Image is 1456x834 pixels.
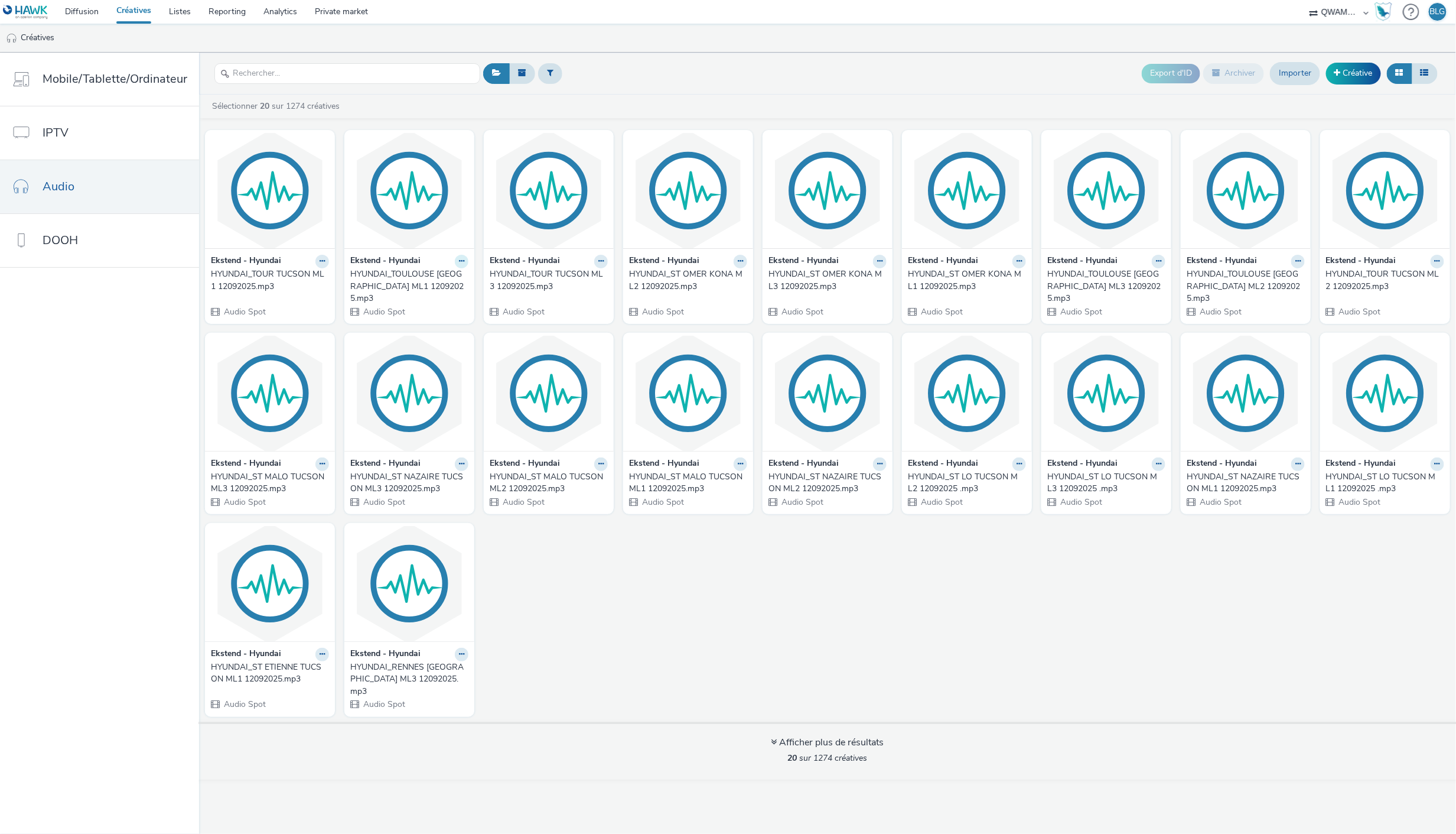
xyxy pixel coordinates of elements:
span: Audio Spot [641,306,684,317]
strong: Ekstend - Hyundai [490,255,560,268]
span: Audio Spot [1338,496,1381,508]
div: HYUNDAI_ST NAZAIRE TUCSON ML3 12092025.mp3 [350,471,464,495]
span: Audio Spot [362,699,405,710]
strong: Ekstend - Hyundai [629,457,699,471]
a: HYUNDAI_ST MALO TUCSON ML2 12092025.mp3 [490,471,608,495]
a: HYUNDAI_ST OMER KONA ML1 12092025.mp3 [908,268,1026,293]
a: HYUNDAI_ST OMER KONA ML3 12092025.mp3 [768,268,887,293]
strong: Ekstend - Hyundai [768,457,839,471]
span: sur 1274 créatives [788,752,868,764]
strong: Ekstend - Hyundai [1047,457,1118,471]
img: HYUNDAI_TOUR TUCSON ML2 12092025.mp3 visual [1323,133,1447,248]
img: audio [6,33,18,44]
div: HYUNDAI_TOUR TUCSON ML1 12092025.mp3 [211,268,324,293]
img: HYUNDAI_ST OMER KONA ML2 12092025.mp3 visual [626,133,750,248]
img: HYUNDAI_ST OMER KONA ML3 12092025.mp3 visual [766,133,890,248]
a: HYUNDAI_TOULOUSE [GEOGRAPHIC_DATA] ML1 12092025.mp3 [350,268,468,304]
span: DOOH [43,232,78,249]
div: HYUNDAI_ST NAZAIRE TUCSON ML2 12092025.mp3 [768,471,882,495]
span: Audio Spot [362,496,405,508]
a: HYUNDAI_ST MALO TUCSON ML3 12092025.mp3 [211,471,329,495]
div: HYUNDAI_ST MALO TUCSON ML3 12092025.mp3 [211,471,324,495]
div: HYUNDAI_ST OMER KONA ML2 12092025.mp3 [629,268,742,293]
button: Liste [1412,63,1438,83]
a: HYUNDAI_ST MALO TUCSON ML1 12092025.mp3 [629,471,747,495]
span: Audio Spot [223,699,266,710]
strong: Ekstend - Hyundai [768,255,839,268]
img: HYUNDAI_ST MALO TUCSON ML3 12092025.mp3 visual [208,336,332,451]
div: HYUNDAI_TOUR TUCSON ML2 12092025.mp3 [1326,268,1439,293]
strong: Ekstend - Hyundai [908,457,978,471]
div: HYUNDAI_TOUR TUCSON ML3 12092025.mp3 [490,268,603,293]
strong: Ekstend - Hyundai [908,255,978,268]
div: BLG [1430,3,1445,21]
a: HYUNDAI_ST NAZAIRE TUCSON ML1 12092025.mp3 [1187,471,1305,495]
img: HYUNDAI_ST MALO TUCSON ML2 12092025.mp3 visual [487,336,611,451]
span: Audio Spot [1059,306,1102,317]
div: HYUNDAI_ST NAZAIRE TUCSON ML1 12092025.mp3 [1187,471,1300,495]
span: Audio Spot [501,496,545,508]
span: Audio Spot [223,306,266,317]
a: Hawk Academy [1374,2,1397,21]
span: Audio Spot [1198,496,1242,508]
strong: 20 [788,752,797,764]
img: HYUNDAI_ST NAZAIRE TUCSON ML1 12092025.mp3 visual [1184,336,1308,451]
a: Importer [1270,62,1320,85]
a: HYUNDAI_ST LO TUCSON ML3 12092025 .mp3 [1047,471,1165,495]
a: HYUNDAI_RENNES [GEOGRAPHIC_DATA] ML3 12092025.mp3 [350,661,468,697]
div: HYUNDAI_ST ETIENNE TUCSON ML1 12092025.mp3 [211,661,324,686]
img: HYUNDAI_ST NAZAIRE TUCSON ML2 12092025.mp3 visual [766,336,890,451]
div: HYUNDAI_TOULOUSE [GEOGRAPHIC_DATA] ML3 12092025.mp3 [1047,268,1161,304]
img: undefined Logo [3,5,48,20]
strong: Ekstend - Hyundai [350,648,421,661]
span: IPTV [43,124,69,141]
img: HYUNDAI_TOULOUSE NORD TUCSON ML1 12092025.mp3 visual [347,133,471,248]
a: HYUNDAI_TOULOUSE [GEOGRAPHIC_DATA] ML3 12092025.mp3 [1047,268,1165,304]
button: Export d'ID [1142,64,1200,83]
span: Audio Spot [1198,306,1242,317]
div: HYUNDAI_ST LO TUCSON ML2 12092025 .mp3 [908,471,1021,495]
span: Audio Spot [362,306,405,317]
a: HYUNDAI_ST ETIENNE TUCSON ML1 12092025.mp3 [211,661,329,686]
strong: Ekstend - Hyundai [490,457,560,471]
span: Audio Spot [501,306,545,317]
a: HYUNDAI_TOUR TUCSON ML2 12092025.mp3 [1326,268,1444,293]
a: HYUNDAI_TOUR TUCSON ML3 12092025.mp3 [490,268,608,293]
strong: Ekstend - Hyundai [350,457,421,471]
a: HYUNDAI_ST NAZAIRE TUCSON ML2 12092025.mp3 [768,471,887,495]
span: Audio [43,178,74,195]
button: Grille [1387,63,1412,83]
a: HYUNDAI_ST LO TUCSON ML1 12092025 .mp3 [1326,471,1444,495]
a: HYUNDAI_ST LO TUCSON ML2 12092025 .mp3 [908,471,1026,495]
strong: 20 [260,100,269,112]
span: Audio Spot [1338,306,1381,317]
img: HYUNDAI_TOUR TUCSON ML1 12092025.mp3 visual [208,133,332,248]
img: HYUNDAI_RENNES TUCSON ML3 12092025.mp3 visual [347,526,471,641]
div: HYUNDAI_ST MALO TUCSON ML1 12092025.mp3 [629,471,742,495]
img: HYUNDAI_ST ETIENNE TUCSON ML1 12092025.mp3 visual [208,526,332,641]
div: HYUNDAI_RENNES [GEOGRAPHIC_DATA] ML3 12092025.mp3 [350,661,464,697]
a: HYUNDAI_TOULOUSE [GEOGRAPHIC_DATA] ML2 12092025.mp3 [1187,268,1305,304]
strong: Ekstend - Hyundai [1326,457,1396,471]
strong: Ekstend - Hyundai [1047,255,1118,268]
img: HYUNDAI_ST OMER KONA ML1 12092025.mp3 visual [905,133,1029,248]
strong: Ekstend - Hyundai [1326,255,1396,268]
a: Sélectionner sur 1274 créatives [211,100,344,112]
img: HYUNDAI_TOULOUSE NORD TUCSON ML3 12092025.mp3 visual [1044,133,1168,248]
div: HYUNDAI_ST LO TUCSON ML3 12092025 .mp3 [1047,471,1161,495]
span: Audio Spot [920,306,963,317]
img: HYUNDAI_TOUR TUCSON ML3 12092025.mp3 visual [487,133,611,248]
div: HYUNDAI_ST OMER KONA ML3 12092025.mp3 [768,268,882,293]
img: Hawk Academy [1374,2,1392,21]
div: HYUNDAI_ST LO TUCSON ML1 12092025 .mp3 [1326,471,1439,495]
div: HYUNDAI_TOULOUSE [GEOGRAPHIC_DATA] ML2 12092025.mp3 [1187,268,1300,304]
strong: Ekstend - Hyundai [211,255,281,268]
span: Mobile/Tablette/Ordinateur [43,70,187,87]
img: HYUNDAI_ST LO TUCSON ML2 12092025 .mp3 visual [905,336,1029,451]
a: HYUNDAI_ST OMER KONA ML2 12092025.mp3 [629,268,747,293]
button: Archiver [1203,63,1264,83]
strong: Ekstend - Hyundai [211,648,281,661]
strong: Ekstend - Hyundai [1187,457,1257,471]
span: Audio Spot [1059,496,1102,508]
span: Audio Spot [780,496,823,508]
